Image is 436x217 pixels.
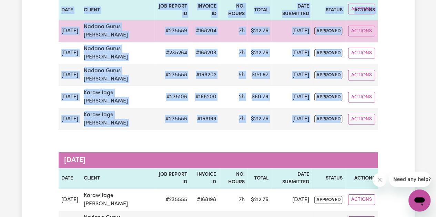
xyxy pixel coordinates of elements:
[154,64,190,86] td: # 235558
[348,70,375,80] button: Actions
[312,168,345,188] th: Status
[190,20,219,42] td: #168204
[314,49,342,57] span: approved
[348,26,375,36] button: Actions
[81,168,155,188] th: Client
[59,168,81,188] th: Date
[219,168,247,188] th: No. Hours
[59,86,81,108] td: [DATE]
[247,42,271,64] td: $ 212.76
[239,72,245,78] span: 5 hours
[81,86,155,108] td: Karawitage [PERSON_NAME]
[314,27,342,35] span: approved
[4,5,42,10] span: Need any help?
[239,50,245,56] span: 7 hours
[81,42,155,64] td: Nadana Gurus [PERSON_NAME]
[190,108,219,130] td: #168199
[348,114,375,124] button: Actions
[348,92,375,102] button: Actions
[247,20,271,42] td: $ 212.76
[59,189,81,211] td: [DATE]
[239,28,245,34] span: 7 hours
[81,64,155,86] td: Nadana Gurus [PERSON_NAME]
[239,116,245,122] span: 7 hours
[408,189,430,211] iframe: Button to launch messaging window
[155,168,190,188] th: Job Report ID
[373,173,386,187] iframe: Close message
[271,42,312,64] td: [DATE]
[247,64,271,86] td: $ 151.97
[154,42,190,64] td: # 235264
[59,20,81,42] td: [DATE]
[314,115,342,123] span: approved
[348,194,375,205] button: Actions
[247,108,271,130] td: $ 212.76
[59,152,378,168] caption: [DATE]
[271,86,312,108] td: [DATE]
[247,86,271,108] td: $ 60.79
[348,4,375,14] button: Actions
[81,108,155,130] td: Karawitage [PERSON_NAME]
[59,64,81,86] td: [DATE]
[190,168,219,188] th: Invoice ID
[190,86,219,108] td: #168200
[345,168,377,188] th: Actions
[314,71,342,79] span: approved
[81,20,155,42] td: Nadana Gurus [PERSON_NAME]
[239,197,244,203] span: 7 hours
[389,172,430,187] iframe: Message from company
[314,196,342,204] span: approved
[314,93,342,101] span: approved
[154,86,190,108] td: # 235106
[190,189,219,211] td: #168198
[271,64,312,86] td: [DATE]
[154,108,190,130] td: # 235556
[271,168,312,188] th: Date Submitted
[348,48,375,58] button: Actions
[271,20,312,42] td: [DATE]
[271,189,312,211] td: [DATE]
[155,189,190,211] td: # 235555
[247,189,271,211] td: $ 212.76
[247,168,271,188] th: Total
[190,42,219,64] td: #168203
[190,64,219,86] td: #168202
[81,189,155,211] td: Karawitage [PERSON_NAME]
[154,20,190,42] td: # 235559
[59,42,81,64] td: [DATE]
[59,108,81,130] td: [DATE]
[271,108,312,130] td: [DATE]
[239,94,245,100] span: 2 hours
